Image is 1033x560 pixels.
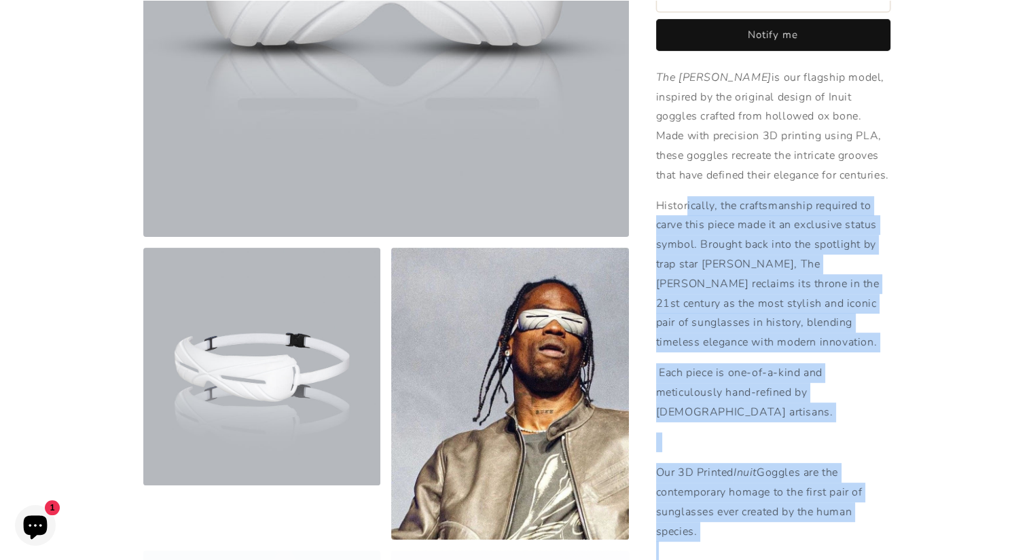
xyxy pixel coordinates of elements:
inbox-online-store-chat: Shopify online store chat [11,505,60,549]
button: Notify me [656,19,890,51]
p: is our flagship model, inspired by the original design of Inuit goggles crafted from hollowed ox ... [656,68,890,185]
em: The [PERSON_NAME] [656,70,772,85]
p: Historically, the craftsmanship required to carve this piece made it an exclusive status symbol. ... [656,196,890,352]
em: Inuit [733,465,757,480]
span: Each piece is one-of-a-kind and meticulously hand-refined by [DEMOGRAPHIC_DATA] artisans. [656,365,833,419]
